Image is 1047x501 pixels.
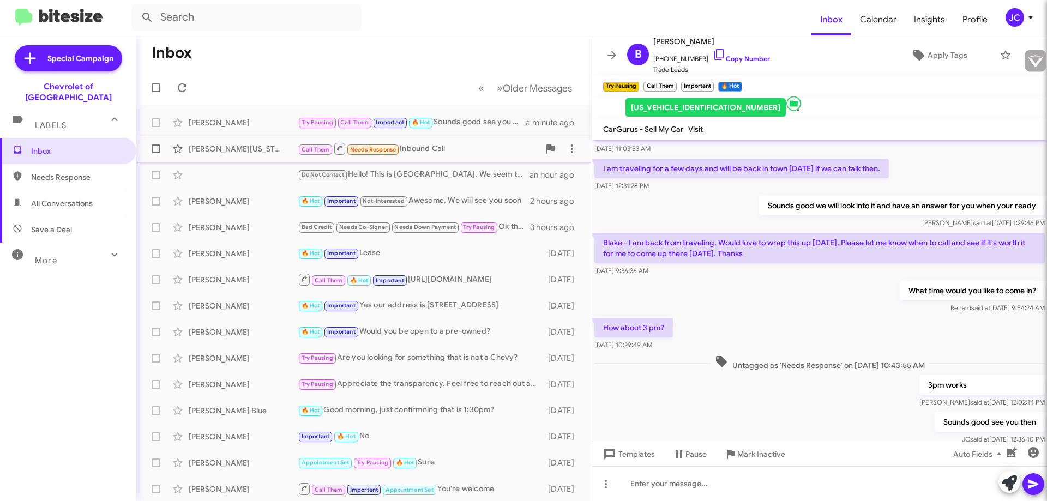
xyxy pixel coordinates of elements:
[711,355,929,371] span: Untagged as 'Needs Response' on [DATE] 10:43:55 AM
[490,77,579,99] button: Next
[954,4,996,35] span: Profile
[376,119,404,126] span: Important
[905,4,954,35] a: Insights
[478,81,484,95] span: «
[189,484,298,494] div: [PERSON_NAME]
[31,146,124,156] span: Inbox
[298,273,543,286] div: [URL][DOMAIN_NAME]
[996,8,1035,27] button: JC
[298,195,530,207] div: Awesome, We will see you soon
[497,81,503,95] span: »
[851,4,905,35] span: Calendar
[919,398,1045,406] span: [PERSON_NAME] [DATE] 12:02:14 PM
[189,353,298,364] div: [PERSON_NAME]
[189,143,298,154] div: [PERSON_NAME][US_STATE]
[594,318,673,337] p: How about 3 pm?
[302,459,350,466] span: Appointment Set
[594,159,889,178] p: I am traveling for a few days and will be back in town [DATE] if we can talk then.
[298,221,530,233] div: Ok thank you
[472,77,579,99] nav: Page navigation example
[298,168,529,181] div: Hello! This is [GEOGRAPHIC_DATA]. We seem to have received this message in error, as we are a doc...
[302,171,345,178] span: Do Not Contact
[327,197,356,204] span: Important
[189,327,298,337] div: [PERSON_NAME]
[543,405,583,416] div: [DATE]
[543,274,583,285] div: [DATE]
[922,219,1045,227] span: [PERSON_NAME] [DATE] 1:29:46 PM
[713,55,770,63] a: Copy Number
[315,277,343,284] span: Call Them
[327,302,356,309] span: Important
[1006,8,1024,27] div: JC
[950,304,1045,312] span: Renard [DATE] 9:54:24 AM
[298,430,543,443] div: No
[973,219,992,227] span: said at
[340,119,369,126] span: Call Them
[47,53,113,64] span: Special Campaign
[603,124,684,134] span: CarGurus - Sell My Car
[189,274,298,285] div: [PERSON_NAME]
[337,433,356,440] span: 🔥 Hot
[302,224,332,231] span: Bad Credit
[530,196,583,207] div: 2 hours ago
[302,197,320,204] span: 🔥 Hot
[970,435,989,443] span: said at
[302,381,333,388] span: Try Pausing
[688,124,703,134] span: Visit
[463,224,495,231] span: Try Pausing
[529,170,583,180] div: an hour ago
[970,398,989,406] span: said at
[327,328,356,335] span: Important
[302,433,330,440] span: Important
[883,45,995,65] button: Apply Tags
[394,224,456,231] span: Needs Down Payment
[594,341,652,349] span: [DATE] 10:29:49 AM
[152,44,192,62] h1: Inbox
[935,412,1045,432] p: Sounds good see you then
[386,486,434,493] span: Appointment Set
[298,456,543,469] div: Sure
[189,379,298,390] div: [PERSON_NAME]
[302,250,320,257] span: 🔥 Hot
[412,119,430,126] span: 🔥 Hot
[971,304,990,312] span: said at
[718,82,742,92] small: 🔥 Hot
[31,172,124,183] span: Needs Response
[715,444,794,464] button: Mark Inactive
[298,116,526,129] div: Sounds good see you then
[189,196,298,207] div: [PERSON_NAME]
[653,64,770,75] span: Trade Leads
[543,379,583,390] div: [DATE]
[31,198,93,209] span: All Conversations
[302,407,320,414] span: 🔥 Hot
[396,459,414,466] span: 🔥 Hot
[944,444,1014,464] button: Auto Fields
[189,457,298,468] div: [PERSON_NAME]
[503,82,572,94] span: Older Messages
[357,459,388,466] span: Try Pausing
[315,486,343,493] span: Call Them
[737,444,785,464] span: Mark Inactive
[603,82,639,92] small: Try Pausing
[302,119,333,126] span: Try Pausing
[189,300,298,311] div: [PERSON_NAME]
[900,281,1045,300] p: What time would you like to come in?
[543,248,583,259] div: [DATE]
[339,224,387,231] span: Needs Co-Signer
[302,146,330,153] span: Call Them
[298,352,543,364] div: Are you looking for something that is not a Chevy?
[811,4,851,35] span: Inbox
[298,482,543,496] div: You're welcome
[653,48,770,64] span: [PHONE_NUMBER]
[298,299,543,312] div: Yes our address is [STREET_ADDRESS]
[601,444,655,464] span: Templates
[31,224,72,235] span: Save a Deal
[653,35,770,48] span: [PERSON_NAME]
[928,45,967,65] span: Apply Tags
[594,233,1045,263] p: Blake - I am back from traveling. Would love to wrap this up [DATE]. Please let me know when to c...
[594,144,651,153] span: [DATE] 11:03:53 AM
[363,197,405,204] span: Not-Interested
[298,325,543,338] div: Would you be open to a pre-owned?
[350,146,396,153] span: Needs Response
